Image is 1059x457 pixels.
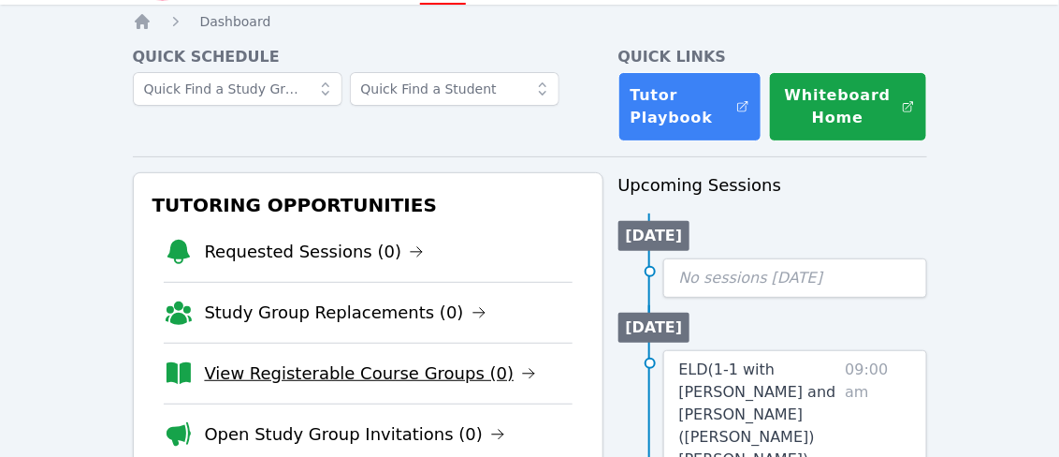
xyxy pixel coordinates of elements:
li: [DATE] [618,313,690,343]
li: [DATE] [618,221,690,251]
h4: Quick Schedule [133,46,603,68]
input: Quick Find a Study Group [133,72,342,106]
a: Study Group Replacements (0) [205,300,486,326]
a: Open Study Group Invitations (0) [205,421,506,448]
h3: Upcoming Sessions [618,172,927,199]
a: Requested Sessions (0) [205,239,425,265]
button: Whiteboard Home [769,72,926,141]
input: Quick Find a Student [350,72,559,106]
a: Dashboard [200,12,271,31]
nav: Breadcrumb [133,12,927,31]
a: View Registerable Course Groups (0) [205,361,537,387]
span: No sessions [DATE] [679,269,823,287]
span: Dashboard [200,14,271,29]
h4: Quick Links [618,46,927,68]
a: Tutor Playbook [618,72,762,141]
h3: Tutoring Opportunities [149,188,588,222]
